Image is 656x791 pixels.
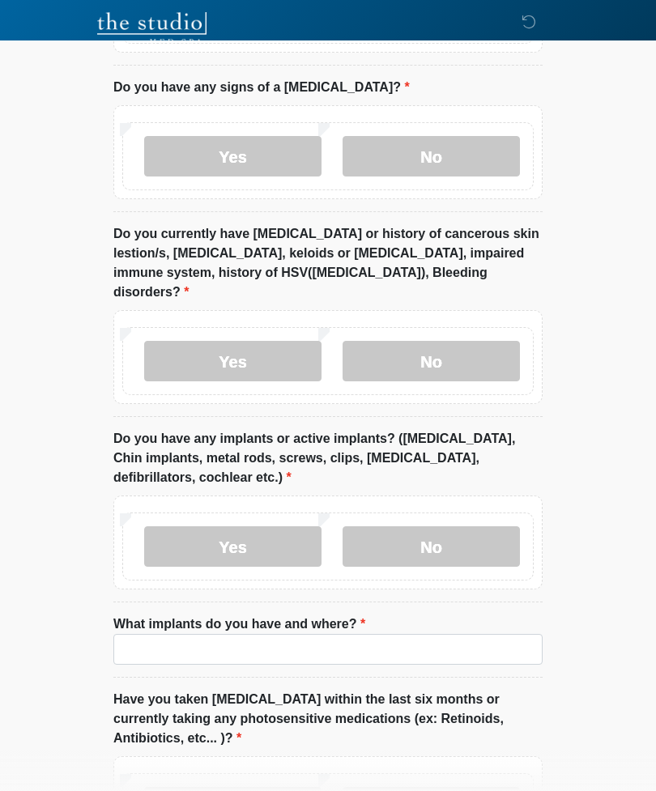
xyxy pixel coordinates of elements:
label: What implants do you have and where? [113,615,365,634]
label: Do you have any implants or active implants? ([MEDICAL_DATA], Chin implants, metal rods, screws, ... [113,429,543,487]
label: No [343,341,520,381]
label: No [343,526,520,567]
label: Yes [144,526,322,567]
label: Do you have any signs of a [MEDICAL_DATA]? [113,78,410,97]
label: Have you taken [MEDICAL_DATA] within the last six months or currently taking any photosensitive m... [113,690,543,748]
label: Yes [144,136,322,176]
label: Do you currently have [MEDICAL_DATA] or history of cancerous skin lestion/s, [MEDICAL_DATA], kelo... [113,224,543,302]
label: Yes [144,341,322,381]
img: The Studio Med Spa Logo [97,12,207,45]
label: No [343,136,520,176]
